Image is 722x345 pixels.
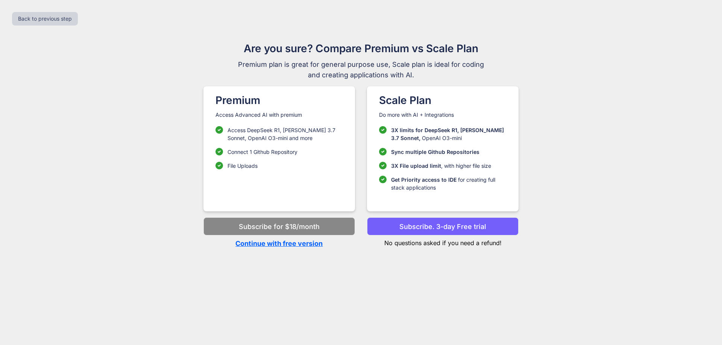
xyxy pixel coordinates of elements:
[391,148,479,156] p: Sync multiple Github Repositories
[228,126,343,142] p: Access DeepSeek R1, [PERSON_NAME] 3.7 Sonnet, OpenAI O3-mini and more
[379,162,387,169] img: checklist
[215,148,223,155] img: checklist
[215,162,223,169] img: checklist
[228,148,297,156] p: Connect 1 Github Repository
[215,92,343,108] h1: Premium
[391,176,457,183] span: Get Priority access to IDE
[391,163,441,169] span: 3X File upload limit
[379,148,387,155] img: checklist
[391,162,491,170] p: , with higher file size
[239,221,320,232] p: Subscribe for $18/month
[203,238,355,249] p: Continue with free version
[399,221,486,232] p: Subscribe. 3-day Free trial
[379,111,507,119] p: Do more with AI + Integrations
[235,59,487,80] span: Premium plan is great for general purpose use, Scale plan is ideal for coding and creating applic...
[228,162,258,170] p: File Uploads
[203,217,355,235] button: Subscribe for $18/month
[367,235,519,247] p: No questions asked if you need a refund!
[379,126,387,134] img: checklist
[391,126,507,142] p: OpenAI O3-mini
[391,176,507,191] p: for creating full stack applications
[367,217,519,235] button: Subscribe. 3-day Free trial
[379,92,507,108] h1: Scale Plan
[391,127,504,141] span: 3X limits for DeepSeek R1, [PERSON_NAME] 3.7 Sonnet,
[12,12,78,26] button: Back to previous step
[215,126,223,134] img: checklist
[379,176,387,183] img: checklist
[215,111,343,119] p: Access Advanced AI with premium
[235,41,487,56] h1: Are you sure? Compare Premium vs Scale Plan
